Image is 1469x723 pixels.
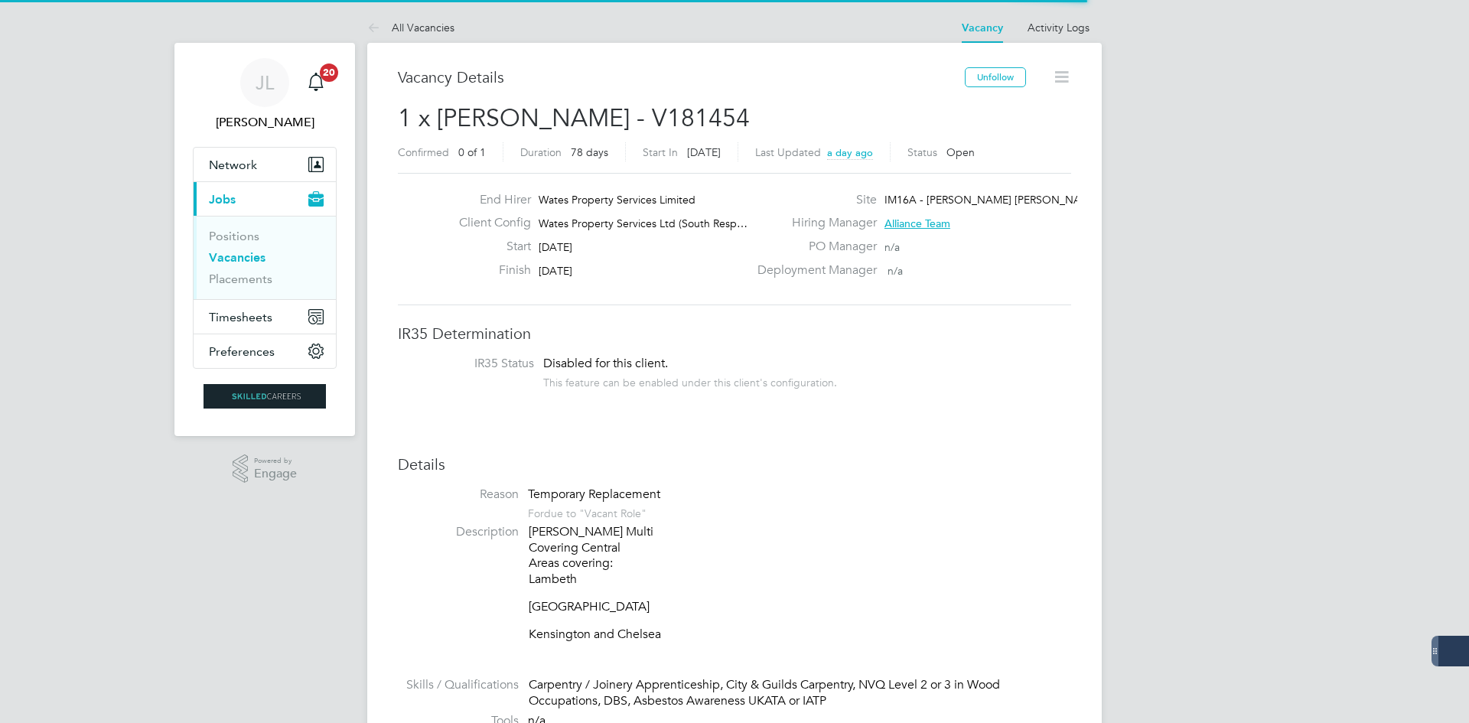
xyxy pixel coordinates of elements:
button: Unfollow [965,67,1026,87]
span: Engage [254,467,297,480]
button: Jobs [194,182,336,216]
p: [GEOGRAPHIC_DATA] [529,599,1071,615]
span: 78 days [571,145,608,159]
span: 0 of 1 [458,145,486,159]
label: Duration [520,145,562,159]
a: Vacancy [962,21,1003,34]
span: [DATE] [539,264,572,278]
a: 20 [301,58,331,107]
a: Placements [209,272,272,286]
label: Description [398,524,519,540]
a: Vacancies [209,250,265,265]
p: [PERSON_NAME] Multi Covering Central Areas covering: Lambeth [529,524,1071,588]
label: Start In [643,145,678,159]
a: JL[PERSON_NAME] [193,58,337,132]
div: For due to "Vacant Role" [528,503,660,520]
div: This feature can be enabled under this client's configuration. [543,372,837,389]
label: Status [907,145,937,159]
label: PO Manager [748,239,877,255]
h3: IR35 Determination [398,324,1071,344]
div: Carpentry / Joinery Apprenticeship, City & Guilds Carpentry, NVQ Level 2 or 3 in Wood Occupations... [529,677,1071,709]
span: [DATE] [687,145,721,159]
span: IM16A - [PERSON_NAME] [PERSON_NAME] - WORKWISE- N… [884,193,1193,207]
label: Site [748,192,877,208]
button: Network [194,148,336,181]
a: Powered byEngage [233,454,298,484]
h3: Vacancy Details [398,67,965,87]
span: Timesheets [209,310,272,324]
span: Powered by [254,454,297,467]
span: Preferences [209,344,275,359]
span: Jobs [209,192,236,207]
span: n/a [884,240,900,254]
nav: Main navigation [174,43,355,436]
span: [DATE] [539,240,572,254]
button: Timesheets [194,300,336,334]
span: Disabled for this client. [543,356,668,371]
button: Preferences [194,334,336,368]
span: 1 x [PERSON_NAME] - V181454 [398,103,750,133]
label: Finish [447,262,531,278]
label: End Hirer [447,192,531,208]
label: Deployment Manager [748,262,877,278]
div: Jobs [194,216,336,299]
label: Client Config [447,215,531,231]
span: a day ago [827,146,873,159]
label: Skills / Qualifications [398,677,519,693]
img: skilledcareers-logo-retina.png [204,384,326,409]
label: Confirmed [398,145,449,159]
span: Alliance Team [884,217,950,230]
span: Open [946,145,975,159]
span: 20 [320,64,338,82]
label: Start [447,239,531,255]
label: Last Updated [755,145,821,159]
a: Go to home page [193,384,337,409]
span: Wates Property Services Ltd (South Resp… [539,217,748,230]
a: All Vacancies [367,21,454,34]
span: Network [209,158,257,172]
span: JL [256,73,274,93]
span: Joe Laws [193,113,337,132]
p: Kensington and Chelsea [529,627,1071,643]
a: Activity Logs [1028,21,1090,34]
span: Wates Property Services Limited [539,193,695,207]
label: IR35 Status [413,356,534,372]
span: n/a [888,264,903,278]
span: Temporary Replacement [528,487,660,502]
a: Positions [209,229,259,243]
label: Hiring Manager [748,215,877,231]
label: Reason [398,487,519,503]
h3: Details [398,454,1071,474]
